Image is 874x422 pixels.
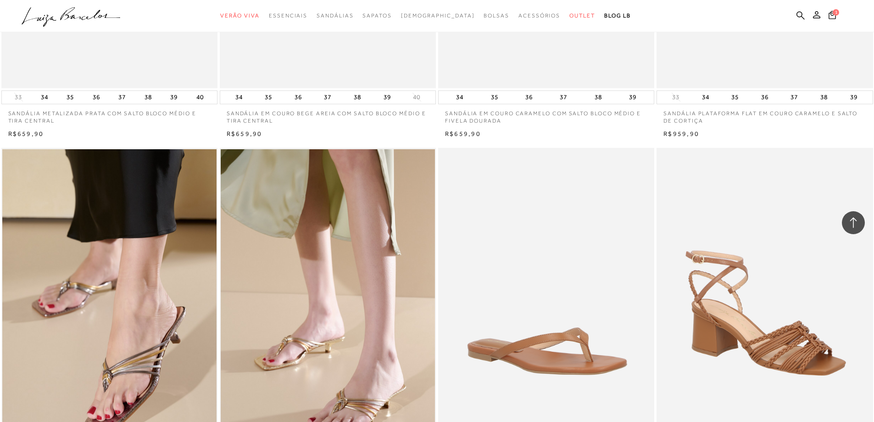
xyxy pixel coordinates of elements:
button: 38 [592,91,605,104]
button: 37 [788,91,801,104]
button: 36 [292,91,305,104]
span: Outlet [569,12,595,19]
button: 37 [321,91,334,104]
span: Sapatos [362,12,391,19]
a: SANDÁLIA METALIZADA PRATA COM SALTO BLOCO MÉDIO E TIRA CENTRAL [1,104,217,125]
button: 34 [453,91,466,104]
button: 35 [64,91,77,104]
button: 40 [194,91,206,104]
button: 36 [523,91,535,104]
button: 38 [818,91,830,104]
button: 39 [626,91,639,104]
button: 33 [669,93,682,101]
button: 40 [410,93,423,101]
span: Bolsas [484,12,509,19]
a: SANDÁLIA EM COURO BEGE AREIA COM SALTO BLOCO MÉDIO E TIRA CENTRAL [220,104,436,125]
a: SANDÁLIA PLATAFORMA FLAT EM COURO CARAMELO E SALTO DE CORTIÇA [657,104,873,125]
button: 36 [90,91,103,104]
button: 39 [167,91,180,104]
a: BLOG LB [604,7,631,24]
button: 37 [557,91,570,104]
button: 35 [729,91,741,104]
a: SANDÁLIA EM COURO CARAMELO COM SALTO BLOCO MÉDIO E FIVELA DOURADA [438,104,654,125]
span: BLOG LB [604,12,631,19]
span: Sandálias [317,12,353,19]
button: 39 [381,91,394,104]
a: noSubCategoriesText [401,7,475,24]
button: 35 [262,91,275,104]
a: categoryNavScreenReaderText [484,7,509,24]
span: [DEMOGRAPHIC_DATA] [401,12,475,19]
button: 34 [699,91,712,104]
a: categoryNavScreenReaderText [362,7,391,24]
a: categoryNavScreenReaderText [518,7,560,24]
button: 38 [351,91,364,104]
a: categoryNavScreenReaderText [569,7,595,24]
button: 35 [488,91,501,104]
button: 39 [847,91,860,104]
span: Acessórios [518,12,560,19]
button: 33 [12,93,25,101]
span: Essenciais [269,12,307,19]
span: R$659,90 [227,130,262,137]
button: 34 [233,91,245,104]
button: 37 [116,91,128,104]
span: Verão Viva [220,12,260,19]
span: 1 [833,9,839,16]
button: 1 [826,10,839,23]
span: R$659,90 [8,130,44,137]
a: categoryNavScreenReaderText [269,7,307,24]
button: 34 [38,91,51,104]
button: 36 [758,91,771,104]
button: 38 [142,91,155,104]
a: categoryNavScreenReaderText [220,7,260,24]
a: categoryNavScreenReaderText [317,7,353,24]
span: R$659,90 [445,130,481,137]
span: R$959,90 [663,130,699,137]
